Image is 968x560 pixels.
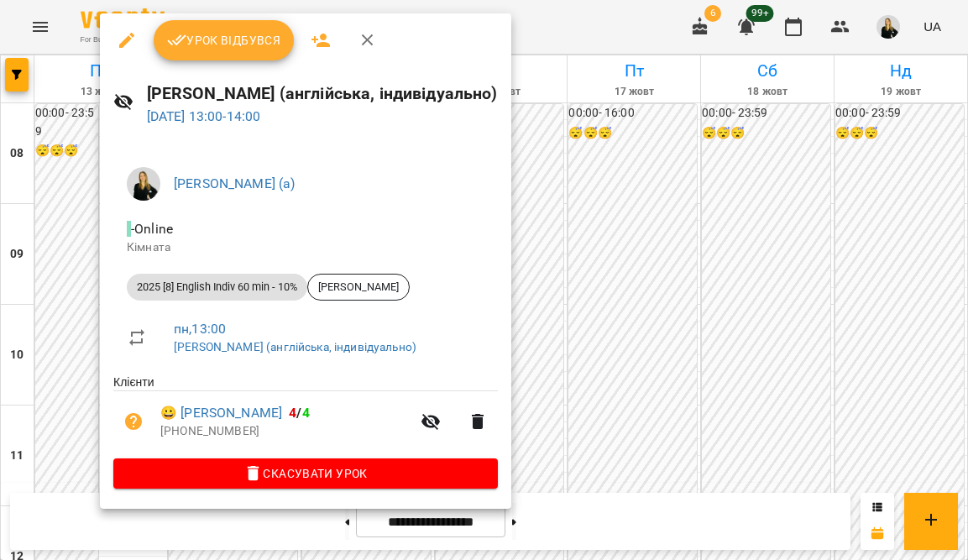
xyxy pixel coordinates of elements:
[127,167,160,201] img: 4a571d9954ce9b31f801162f42e49bd5.jpg
[174,175,296,191] a: [PERSON_NAME] (а)
[160,423,411,440] p: [PHONE_NUMBER]
[147,81,498,107] h6: [PERSON_NAME] (англійська, індивідуально)
[127,221,176,237] span: - Online
[127,239,484,256] p: Кімната
[289,405,296,421] span: 4
[127,463,484,484] span: Скасувати Урок
[113,458,498,489] button: Скасувати Урок
[308,280,409,295] span: [PERSON_NAME]
[302,405,310,421] span: 4
[174,340,416,353] a: [PERSON_NAME] (англійська, індивідуально)
[289,405,309,421] b: /
[154,20,295,60] button: Урок відбувся
[167,30,281,50] span: Урок відбувся
[174,321,226,337] a: пн , 13:00
[160,403,282,423] a: 😀 [PERSON_NAME]
[307,274,410,301] div: [PERSON_NAME]
[113,401,154,442] button: Візит ще не сплачено. Додати оплату?
[113,374,498,458] ul: Клієнти
[147,108,261,124] a: [DATE] 13:00-14:00
[127,280,307,295] span: 2025 [8] English Indiv 60 min - 10%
